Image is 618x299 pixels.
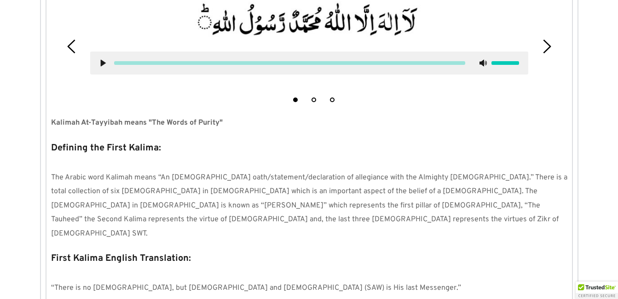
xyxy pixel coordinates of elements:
div: TrustedSite Certified [576,282,618,299]
strong: First Kalima English Translation: [51,253,191,264]
span: The Arabic word Kalimah means “An [DEMOGRAPHIC_DATA] oath/statement/declaration of allegiance wit... [51,173,569,238]
button: 3 of 3 [330,98,335,102]
strong: Defining the First Kalima: [51,142,161,154]
button: 2 of 3 [312,98,316,102]
span: “There is no [DEMOGRAPHIC_DATA], but [DEMOGRAPHIC_DATA] and [DEMOGRAPHIC_DATA] (SAW) is His last ... [51,283,461,293]
strong: Kalimah At-Tayyibah means "The Words of Purity" [51,118,223,127]
button: 1 of 3 [293,98,298,102]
